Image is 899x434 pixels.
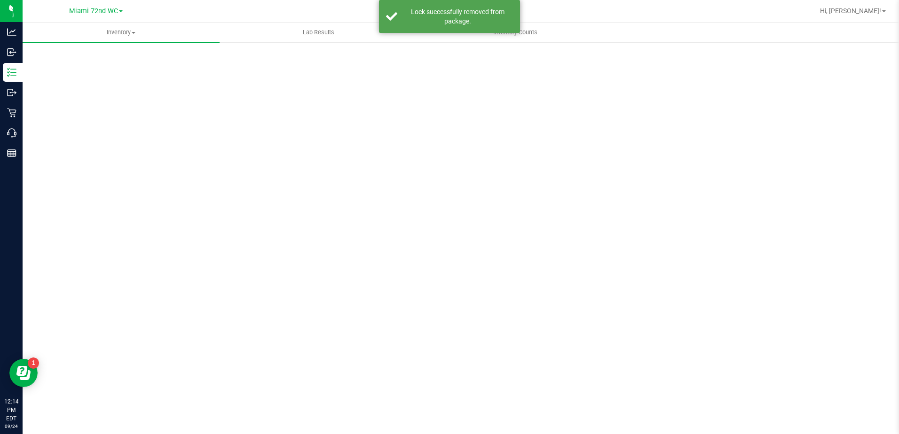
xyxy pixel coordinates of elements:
[7,148,16,158] inline-svg: Reports
[7,108,16,117] inline-svg: Retail
[290,28,347,37] span: Lab Results
[7,47,16,57] inline-svg: Inbound
[23,23,220,42] a: Inventory
[220,23,417,42] a: Lab Results
[7,68,16,77] inline-svg: Inventory
[7,88,16,97] inline-svg: Outbound
[402,7,513,26] div: Lock successfully removed from package.
[28,357,39,369] iframe: Resource center unread badge
[9,359,38,387] iframe: Resource center
[4,423,18,430] p: 09/24
[820,7,881,15] span: Hi, [PERSON_NAME]!
[69,7,118,15] span: Miami 72nd WC
[23,28,220,37] span: Inventory
[7,128,16,138] inline-svg: Call Center
[7,27,16,37] inline-svg: Analytics
[4,397,18,423] p: 12:14 PM EDT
